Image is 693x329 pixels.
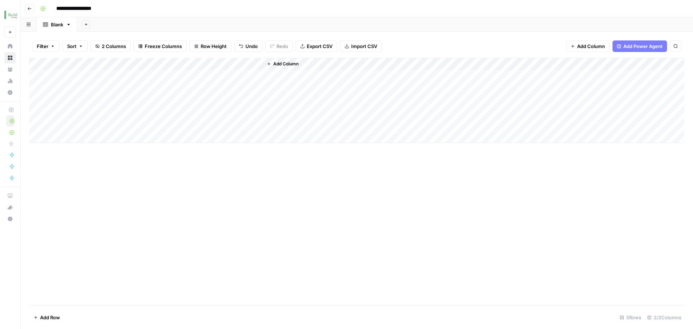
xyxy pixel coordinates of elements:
[4,40,16,52] a: Home
[351,43,377,50] span: Import CSV
[102,43,126,50] span: 2 Columns
[134,40,187,52] button: Freeze Columns
[276,43,288,50] span: Redo
[4,202,16,213] button: What's new?
[4,64,16,75] a: Your Data
[577,43,605,50] span: Add Column
[4,75,16,87] a: Usage
[29,312,64,323] button: Add Row
[273,61,298,67] span: Add Column
[4,190,16,202] a: AirOps Academy
[566,40,610,52] button: Add Column
[4,6,16,24] button: Workspace: Buildium
[67,43,77,50] span: Sort
[4,52,16,64] a: Browse
[145,43,182,50] span: Freeze Columns
[37,43,48,50] span: Filter
[4,213,16,225] button: Help + Support
[623,43,663,50] span: Add Power Agent
[32,40,60,52] button: Filter
[37,17,77,32] a: Blank
[307,43,332,50] span: Export CSV
[4,87,16,98] a: Settings
[189,40,231,52] button: Row Height
[644,312,684,323] div: 2/2 Columns
[5,202,16,213] div: What's new?
[340,40,382,52] button: Import CSV
[613,40,667,52] button: Add Power Agent
[234,40,262,52] button: Undo
[51,21,63,28] div: Blank
[264,59,301,69] button: Add Column
[40,314,60,321] span: Add Row
[91,40,131,52] button: 2 Columns
[201,43,227,50] span: Row Height
[4,8,17,21] img: Buildium Logo
[245,43,258,50] span: Undo
[265,40,293,52] button: Redo
[617,312,644,323] div: 5 Rows
[62,40,88,52] button: Sort
[296,40,337,52] button: Export CSV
